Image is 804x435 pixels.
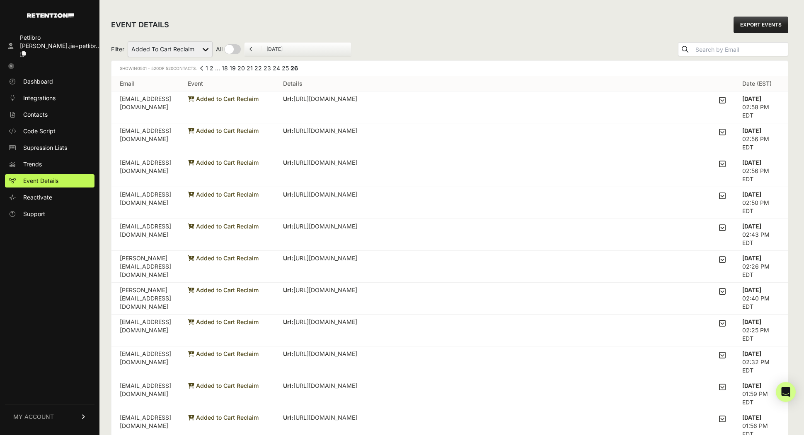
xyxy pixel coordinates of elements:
[742,223,761,230] strong: [DATE]
[188,350,259,357] span: Added to Cart Reclaim
[237,65,245,72] a: Page 20
[273,65,280,72] a: Page 24
[23,127,56,135] span: Code Script
[128,41,213,57] select: Filter
[111,155,179,187] td: [EMAIL_ADDRESS][DOMAIN_NAME]
[120,64,197,72] div: Showing of
[5,91,94,105] a: Integrations
[111,219,179,251] td: [EMAIL_ADDRESS][DOMAIN_NAME]
[283,191,293,198] strong: Url:
[111,251,179,283] td: [PERSON_NAME][EMAIL_ADDRESS][DOMAIN_NAME]
[188,127,259,134] span: Added to Cart Reclaim
[230,65,236,72] a: Page 19
[283,159,387,167] p: [URL][DOMAIN_NAME]
[742,382,761,389] strong: [DATE]
[283,127,432,135] p: [URL][DOMAIN_NAME]
[283,413,382,422] p: [URL][DOMAIN_NAME]
[283,350,382,358] p: [URL][DOMAIN_NAME]
[188,255,259,262] span: Added to Cart Reclaim
[275,76,734,91] th: Details
[742,159,761,166] strong: [DATE]
[742,95,761,102] strong: [DATE]
[742,350,761,357] strong: [DATE]
[111,123,179,155] td: [EMAIL_ADDRESS][DOMAIN_NAME]
[206,65,208,72] a: Page 1
[742,414,761,421] strong: [DATE]
[282,65,289,72] a: Page 25
[734,378,788,410] td: 01:59 PM EDT
[111,346,179,378] td: [EMAIL_ADDRESS][DOMAIN_NAME]
[5,158,94,171] a: Trends
[734,315,788,346] td: 02:25 PM EDT
[20,34,101,42] div: Petlibro
[283,190,384,199] p: [URL][DOMAIN_NAME]
[742,255,761,262] strong: [DATE]
[734,187,788,219] td: 02:50 PM EDT
[111,283,179,315] td: [PERSON_NAME][EMAIL_ADDRESS][DOMAIN_NAME]
[734,91,788,123] td: 02:58 PM EDT
[283,254,401,262] p: [URL][DOMAIN_NAME]
[188,223,259,230] span: Added to Cart Reclaim
[742,191,761,198] strong: [DATE]
[111,76,179,91] th: Email
[111,378,179,410] td: [EMAIL_ADDRESS][DOMAIN_NAME]
[5,31,94,61] a: Petlibro [PERSON_NAME].jia+petlibr...
[742,286,761,293] strong: [DATE]
[27,13,74,18] img: Retention.com
[283,350,293,357] strong: Url:
[188,191,259,198] span: Added to Cart Reclaim
[210,65,213,72] a: Page 2
[23,77,53,86] span: Dashboard
[734,219,788,251] td: 02:43 PM EDT
[111,19,169,31] h2: EVENT DETAILS
[283,286,293,293] strong: Url:
[111,315,179,346] td: [EMAIL_ADDRESS][DOMAIN_NAME]
[283,127,293,134] strong: Url:
[179,76,275,91] th: Event
[5,108,94,121] a: Contacts
[23,144,67,152] span: Supression Lists
[200,64,300,75] div: Pagination
[283,414,293,421] strong: Url:
[23,160,42,168] span: Trends
[283,286,381,294] p: [URL][DOMAIN_NAME]
[5,125,94,138] a: Code Script
[5,404,94,429] a: MY ACCOUNT
[283,255,293,262] strong: Url:
[13,413,54,421] span: MY ACCOUNT
[5,174,94,187] a: Event Details
[23,177,58,185] span: Event Details
[23,193,52,202] span: Reactivate
[734,346,788,378] td: 02:32 PM EDT
[188,318,259,325] span: Added to Cart Reclaim
[283,318,418,326] p: [URL][DOMAIN_NAME]
[734,17,788,33] a: EXPORT EVENTS
[188,382,259,389] span: Added to Cart Reclaim
[283,95,293,102] strong: Url:
[283,382,436,390] p: [URL][DOMAIN_NAME]
[254,65,262,72] a: Page 22
[283,318,293,325] strong: Url:
[264,65,271,72] a: Page 23
[23,210,45,218] span: Support
[188,286,259,293] span: Added to Cart Reclaim
[742,127,761,134] strong: [DATE]
[188,414,259,421] span: Added to Cart Reclaim
[734,123,788,155] td: 02:56 PM EDT
[188,159,259,166] span: Added to Cart Reclaim
[222,65,228,72] a: Page 18
[283,223,293,230] strong: Url:
[291,65,298,72] em: Page 26
[111,45,124,53] span: Filter
[694,44,788,55] input: Search by Email
[734,76,788,91] th: Date (EST)
[5,75,94,88] a: Dashboard
[734,283,788,315] td: 02:40 PM EDT
[23,111,48,119] span: Contacts
[166,66,173,71] span: 520
[283,382,293,389] strong: Url:
[215,65,220,72] span: …
[165,66,197,71] span: Contacts.
[5,207,94,221] a: Support
[283,159,293,166] strong: Url:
